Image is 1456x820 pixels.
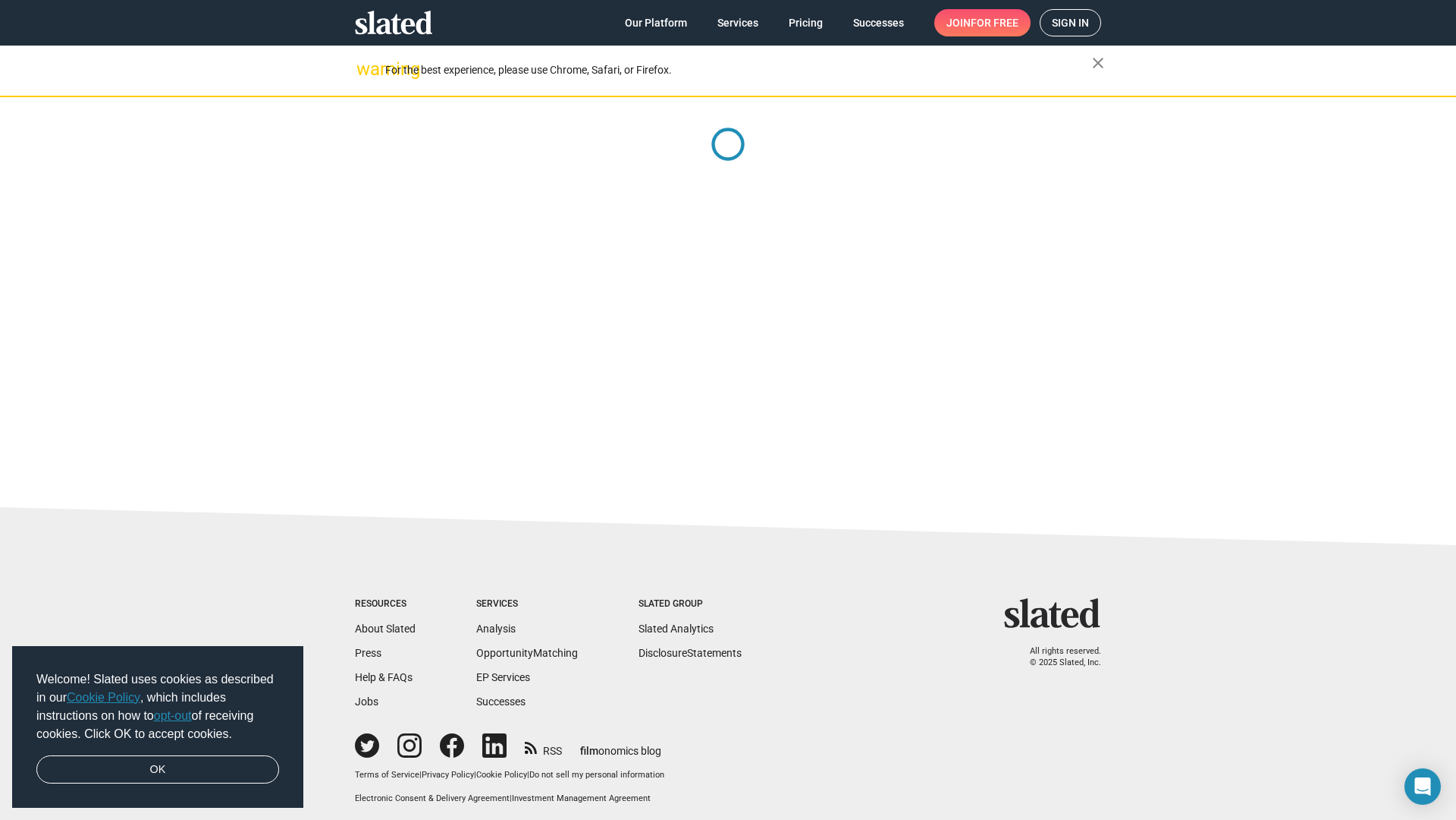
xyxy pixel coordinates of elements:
[580,732,661,758] a: filmonomics blog
[717,9,758,36] span: Services
[705,9,770,36] a: Services
[355,770,419,780] a: Terms of Service
[355,793,510,803] a: Electronic Consent & Delivery Agreement
[356,60,375,78] mat-icon: warning
[613,9,699,36] a: Our Platform
[36,755,279,784] a: dismiss cookie message
[476,770,527,780] a: Cookie Policy
[12,646,303,809] div: cookieconsent
[36,670,279,743] span: Welcome! Slated uses cookies as described in our , which includes instructions on how to of recei...
[355,695,378,708] a: Jobs
[1040,9,1101,36] a: Sign in
[154,709,192,722] a: opt-out
[639,598,742,610] div: Slated Group
[1052,10,1089,36] span: Sign in
[527,770,529,780] span: |
[971,9,1018,36] span: for free
[580,745,598,757] span: film
[1089,54,1107,72] mat-icon: close
[512,793,651,803] a: Investment Management Agreement
[474,770,476,780] span: |
[1014,646,1101,668] p: All rights reserved. © 2025 Slated, Inc.
[946,9,1018,36] span: Join
[67,691,140,704] a: Cookie Policy
[385,60,1092,80] div: For the best experience, please use Chrome, Safari, or Firefox.
[510,793,512,803] span: |
[934,9,1031,36] a: Joinfor free
[639,623,714,635] a: Slated Analytics
[355,598,416,610] div: Resources
[525,735,562,758] a: RSS
[529,770,664,781] button: Do not sell my personal information
[789,9,823,36] span: Pricing
[1404,768,1441,805] div: Open Intercom Messenger
[476,671,530,683] a: EP Services
[419,770,422,780] span: |
[476,647,578,659] a: OpportunityMatching
[476,623,516,635] a: Analysis
[625,9,687,36] span: Our Platform
[355,623,416,635] a: About Slated
[841,9,916,36] a: Successes
[422,770,474,780] a: Privacy Policy
[639,647,742,659] a: DisclosureStatements
[777,9,835,36] a: Pricing
[476,695,526,708] a: Successes
[476,598,578,610] div: Services
[355,671,413,683] a: Help & FAQs
[853,9,904,36] span: Successes
[355,647,381,659] a: Press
